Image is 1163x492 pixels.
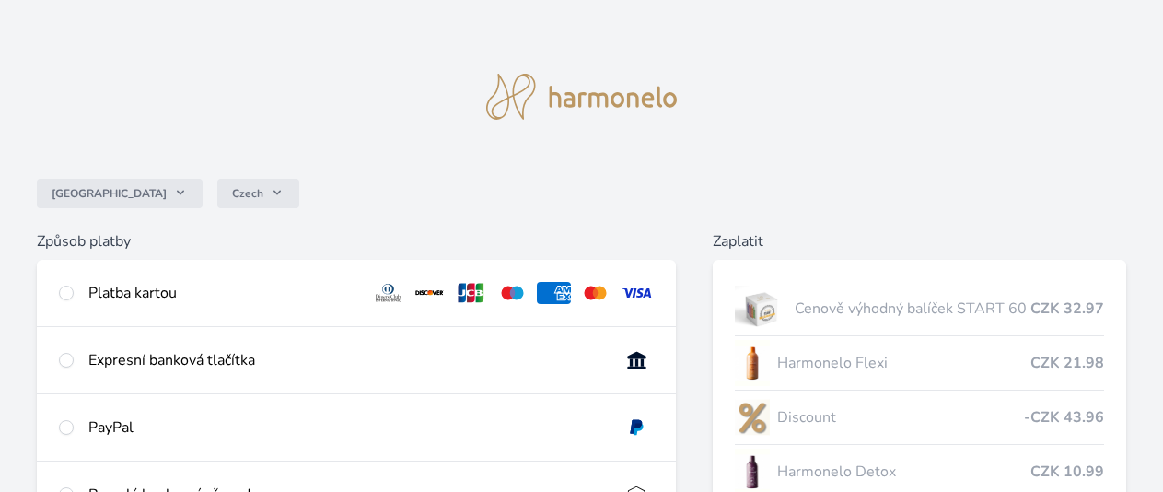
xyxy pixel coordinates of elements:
[413,282,447,304] img: discover.svg
[578,282,612,304] img: mc.svg
[620,349,654,371] img: onlineBanking_CZ.svg
[620,282,654,304] img: visa.svg
[37,230,676,252] h6: Způsob platby
[1030,298,1104,320] span: CZK 32.97
[88,282,356,304] div: Platba kartou
[88,349,605,371] div: Expresní banková tlačítka
[52,186,167,201] span: [GEOGRAPHIC_DATA]
[1030,461,1104,483] span: CZK 10.99
[777,461,1030,483] span: Harmonelo Detox
[1030,352,1104,374] span: CZK 21.98
[217,179,299,208] button: Czech
[777,406,1024,428] span: Discount
[37,179,203,208] button: [GEOGRAPHIC_DATA]
[735,394,770,440] img: discount-lo.png
[371,282,405,304] img: diners.svg
[495,282,529,304] img: maestro.svg
[454,282,488,304] img: jcb.svg
[1024,406,1104,428] span: -CZK 43.96
[88,416,605,439] div: PayPal
[713,230,1126,252] h6: Zaplatit
[232,186,263,201] span: Czech
[777,352,1030,374] span: Harmonelo Flexi
[735,286,787,332] img: start.jpg
[486,74,678,120] img: logo.svg
[735,340,770,386] img: CLEAN_FLEXI_se_stinem_x-hi_(1)-lo.jpg
[620,416,654,439] img: paypal.svg
[795,298,1030,320] span: Cenově výhodný balíček START 60
[537,282,571,304] img: amex.svg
